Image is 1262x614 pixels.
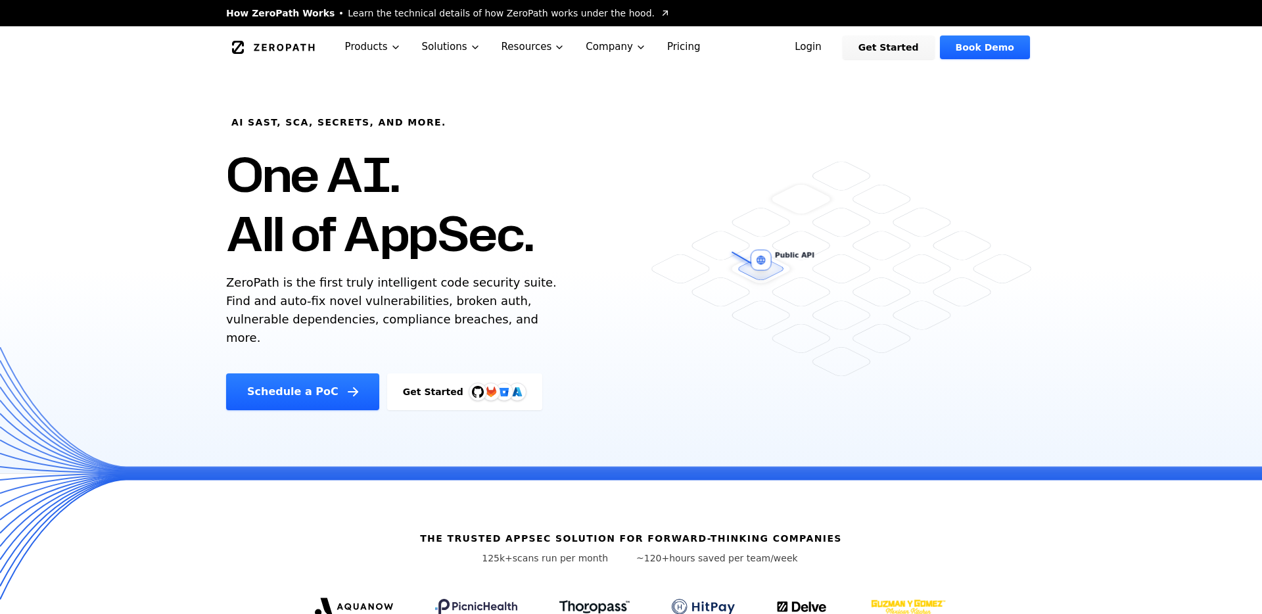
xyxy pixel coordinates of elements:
[335,26,411,68] button: Products
[512,387,523,397] img: Azure
[226,7,670,20] a: How ZeroPath WorksLearn the technical details of how ZeroPath works under the hood.
[491,26,576,68] button: Resources
[231,116,446,129] h6: AI SAST, SCA, Secrets, and more.
[636,552,798,565] p: hours saved per team/week
[843,35,935,59] a: Get Started
[559,600,630,613] img: Thoropass
[575,26,657,68] button: Company
[210,26,1052,68] nav: Global
[482,553,513,563] span: 125k+
[387,373,542,410] a: Get StartedGitHubGitLabAzure
[464,552,626,565] p: scans run per month
[420,532,842,545] h6: The Trusted AppSec solution for forward-thinking companies
[226,145,533,263] h1: One AI. All of AppSec.
[657,26,711,68] a: Pricing
[411,26,491,68] button: Solutions
[636,553,669,563] span: ~120+
[940,35,1030,59] a: Book Demo
[472,386,484,398] img: GitHub
[348,7,655,20] span: Learn the technical details of how ZeroPath works under the hood.
[478,379,504,405] img: GitLab
[226,273,563,347] p: ZeroPath is the first truly intelligent code security suite. Find and auto-fix novel vulnerabilit...
[779,35,837,59] a: Login
[497,385,511,399] svg: Bitbucket
[226,373,379,410] a: Schedule a PoC
[226,7,335,20] span: How ZeroPath Works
